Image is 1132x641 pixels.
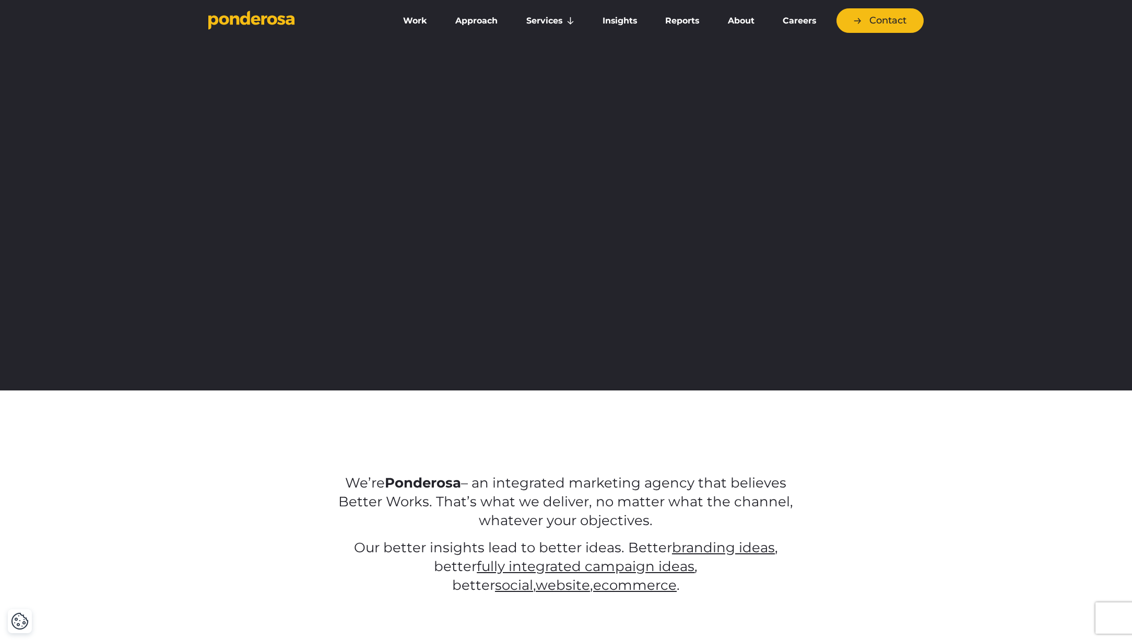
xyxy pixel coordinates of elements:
a: About [715,10,766,32]
a: Services [514,10,586,32]
a: Insights [591,10,649,32]
a: Reports [653,10,711,32]
a: ecommerce [593,577,677,593]
a: Contact [836,8,924,33]
p: We’re – an integrated marketing agency that believes Better Works. That’s what we deliver, no mat... [330,474,801,530]
a: website [536,577,590,593]
a: social [495,577,533,593]
a: Approach [443,10,510,32]
a: fully integrated campaign ideas [477,558,694,575]
p: Our better insights lead to better ideas. Better , better , better , , . [330,539,801,595]
strong: Ponderosa [385,474,461,491]
img: Revisit consent button [11,612,29,630]
a: branding ideas [672,539,775,556]
button: Cookie Settings [11,612,29,630]
a: Work [391,10,439,32]
a: Go to homepage [208,10,375,31]
a: Careers [771,10,828,32]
